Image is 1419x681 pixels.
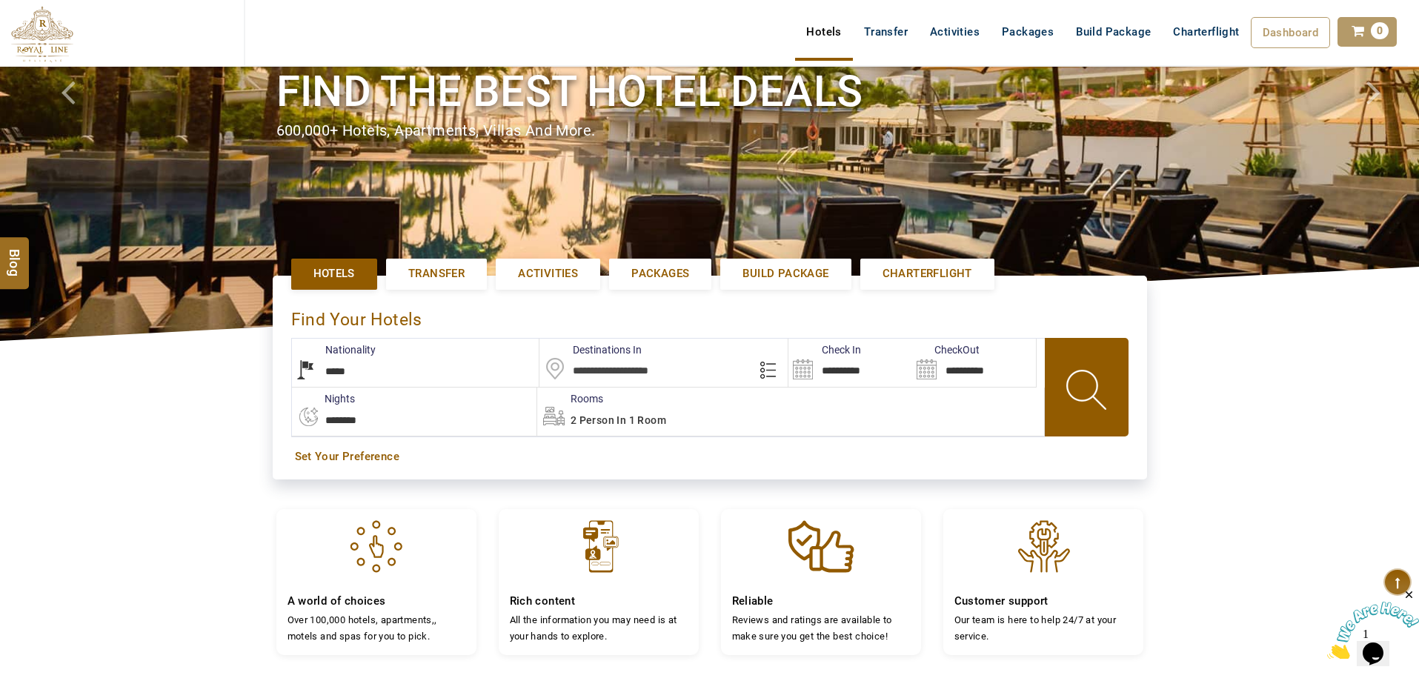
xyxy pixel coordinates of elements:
a: Charterflight [1162,17,1250,47]
span: 0 [1371,22,1389,39]
div: 600,000+ hotels, apartments, villas and more. [276,120,1143,142]
a: Activities [919,17,991,47]
a: Set Your Preference [295,449,1125,465]
h4: Reliable [732,594,910,608]
p: All the information you may need is at your hands to explore. [510,612,688,644]
label: nights [291,391,355,406]
input: Search [912,339,1036,387]
span: Dashboard [1263,26,1319,39]
a: Transfer [853,17,919,47]
a: Hotels [291,259,377,289]
span: Packages [631,266,689,282]
span: Build Package [742,266,828,282]
label: Check In [788,342,861,357]
a: Activities [496,259,600,289]
label: Destinations In [539,342,642,357]
a: Charterflight [860,259,994,289]
label: Nationality [292,342,376,357]
a: Build Package [1065,17,1162,47]
a: Packages [991,17,1065,47]
span: Transfer [408,266,465,282]
span: Charterflight [1173,25,1239,39]
span: Hotels [313,266,355,282]
h4: Rich content [510,594,688,608]
span: 1 [6,6,12,19]
span: Blog [5,249,24,262]
span: 2 Person in 1 Room [571,414,666,426]
div: Find Your Hotels [291,294,1129,338]
p: Over 100,000 hotels, apartments,, motels and spas for you to pick. [288,612,465,644]
img: The Royal Line Holidays [11,6,73,62]
span: Charterflight [883,266,972,282]
h4: Customer support [954,594,1132,608]
label: CheckOut [912,342,980,357]
h4: A world of choices [288,594,465,608]
a: Hotels [795,17,852,47]
input: Search [788,339,912,387]
a: Packages [609,259,711,289]
label: Rooms [537,391,603,406]
iframe: chat widget [1327,588,1419,659]
a: Build Package [720,259,851,289]
a: Transfer [386,259,487,289]
a: 0 [1337,17,1397,47]
p: Our team is here to help 24/7 at your service. [954,612,1132,644]
p: Reviews and ratings are available to make sure you get the best choice! [732,612,910,644]
span: Activities [518,266,578,282]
